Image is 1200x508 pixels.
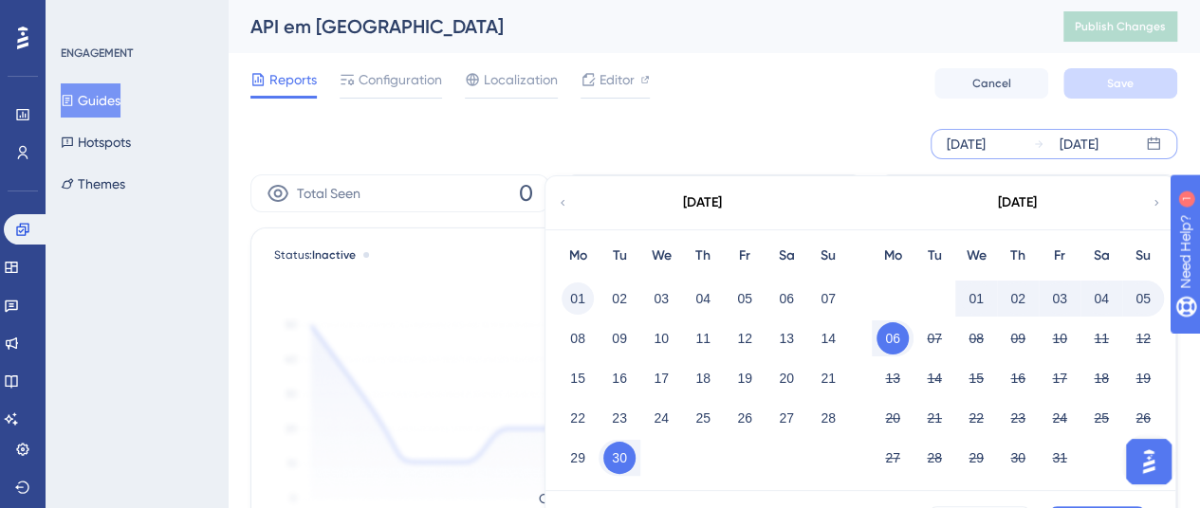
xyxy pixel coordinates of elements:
[1060,133,1098,155] div: [DATE]
[1043,282,1076,315] button: 03
[960,442,992,474] button: 29
[807,245,849,267] div: Su
[1085,362,1117,394] button: 18
[45,5,119,27] span: Need Help?
[683,191,722,214] div: [DATE]
[484,68,558,91] span: Localization
[132,9,138,25] div: 1
[640,245,682,267] div: We
[557,245,599,267] div: Mo
[603,282,636,315] button: 02
[1002,322,1034,354] button: 09
[918,362,951,394] button: 14
[1043,362,1076,394] button: 17
[770,402,803,434] button: 27
[998,191,1037,214] div: [DATE]
[1127,282,1159,315] button: 05
[603,362,636,394] button: 16
[1085,282,1117,315] button: 04
[770,322,803,354] button: 13
[812,282,844,315] button: 07
[312,248,356,262] span: Inactive
[729,362,761,394] button: 19
[599,245,640,267] div: Tu
[1043,442,1076,474] button: 31
[562,282,594,315] button: 01
[872,245,914,267] div: Mo
[877,322,909,354] button: 06
[1080,245,1122,267] div: Sa
[61,83,120,118] button: Guides
[770,282,803,315] button: 06
[972,76,1011,91] span: Cancel
[1002,442,1034,474] button: 30
[687,282,719,315] button: 04
[519,178,533,209] span: 0
[603,322,636,354] button: 09
[645,402,677,434] button: 24
[1127,362,1159,394] button: 19
[1002,362,1034,394] button: 16
[1122,245,1164,267] div: Su
[918,322,951,354] button: 07
[1063,68,1177,99] button: Save
[729,282,761,315] button: 05
[729,402,761,434] button: 26
[562,362,594,394] button: 15
[1075,19,1166,34] span: Publish Changes
[61,125,131,159] button: Hotspots
[918,442,951,474] button: 28
[1063,11,1177,42] button: Publish Changes
[947,133,986,155] div: [DATE]
[297,182,360,205] span: Total Seen
[955,245,997,267] div: We
[812,362,844,394] button: 21
[1043,402,1076,434] button: 24
[562,402,594,434] button: 22
[1107,76,1134,91] span: Save
[1043,322,1076,354] button: 10
[645,362,677,394] button: 17
[766,245,807,267] div: Sa
[603,442,636,474] button: 30
[1127,322,1159,354] button: 12
[877,442,909,474] button: 27
[645,282,677,315] button: 03
[274,247,356,263] span: Status:
[603,402,636,434] button: 23
[687,322,719,354] button: 11
[1120,433,1177,490] iframe: UserGuiding AI Assistant Launcher
[562,442,594,474] button: 29
[812,322,844,354] button: 14
[1002,282,1034,315] button: 02
[1002,402,1034,434] button: 23
[1127,402,1159,434] button: 26
[359,68,442,91] span: Configuration
[724,245,766,267] div: Fr
[812,402,844,434] button: 28
[250,13,1016,40] div: API em [GEOGRAPHIC_DATA]
[687,402,719,434] button: 25
[269,68,317,91] span: Reports
[960,402,992,434] button: 22
[1085,402,1117,434] button: 25
[729,322,761,354] button: 12
[960,282,992,315] button: 01
[562,322,594,354] button: 08
[914,245,955,267] div: Tu
[960,322,992,354] button: 08
[687,362,719,394] button: 18
[960,362,992,394] button: 15
[877,362,909,394] button: 13
[918,402,951,434] button: 21
[61,167,125,201] button: Themes
[645,322,677,354] button: 10
[770,362,803,394] button: 20
[682,245,724,267] div: Th
[997,245,1039,267] div: Th
[600,68,635,91] span: Editor
[1039,245,1080,267] div: Fr
[877,402,909,434] button: 20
